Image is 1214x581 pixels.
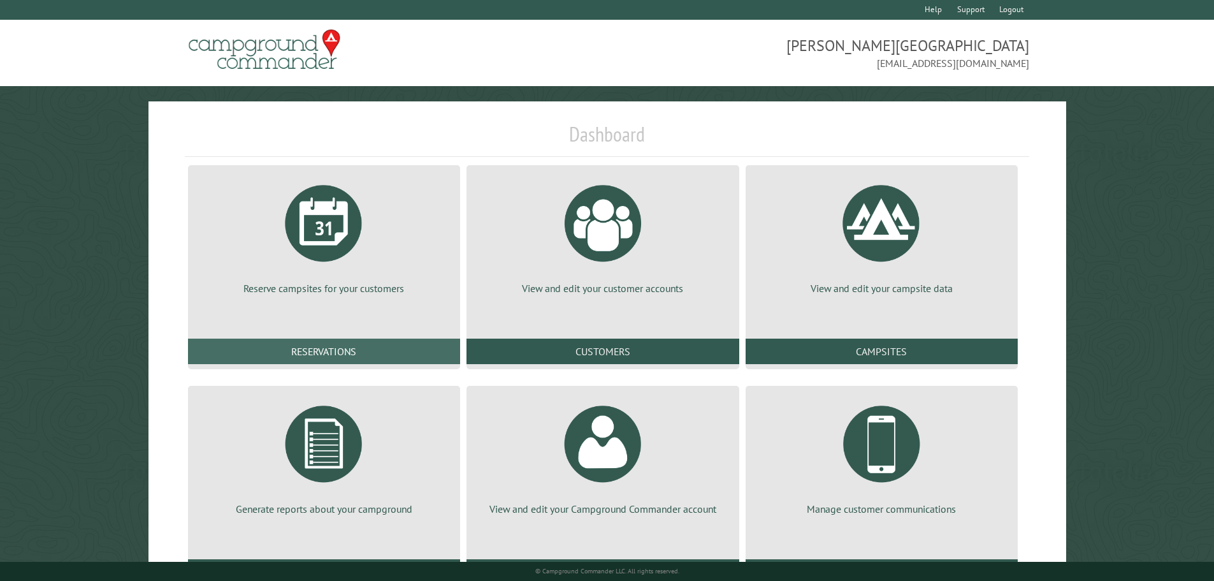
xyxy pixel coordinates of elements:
[761,396,1002,516] a: Manage customer communications
[466,339,739,364] a: Customers
[482,281,723,295] p: View and edit your customer accounts
[535,567,679,575] small: © Campground Commander LLC. All rights reserved.
[746,339,1018,364] a: Campsites
[203,502,445,516] p: Generate reports about your campground
[185,122,1030,157] h1: Dashboard
[203,396,445,516] a: Generate reports about your campground
[482,396,723,516] a: View and edit your Campground Commander account
[607,35,1030,71] span: [PERSON_NAME][GEOGRAPHIC_DATA] [EMAIL_ADDRESS][DOMAIN_NAME]
[203,281,445,295] p: Reserve campsites for your customers
[482,175,723,295] a: View and edit your customer accounts
[761,502,1002,516] p: Manage customer communications
[761,281,1002,295] p: View and edit your campsite data
[188,339,460,364] a: Reservations
[482,502,723,516] p: View and edit your Campground Commander account
[203,175,445,295] a: Reserve campsites for your customers
[761,175,1002,295] a: View and edit your campsite data
[185,25,344,75] img: Campground Commander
